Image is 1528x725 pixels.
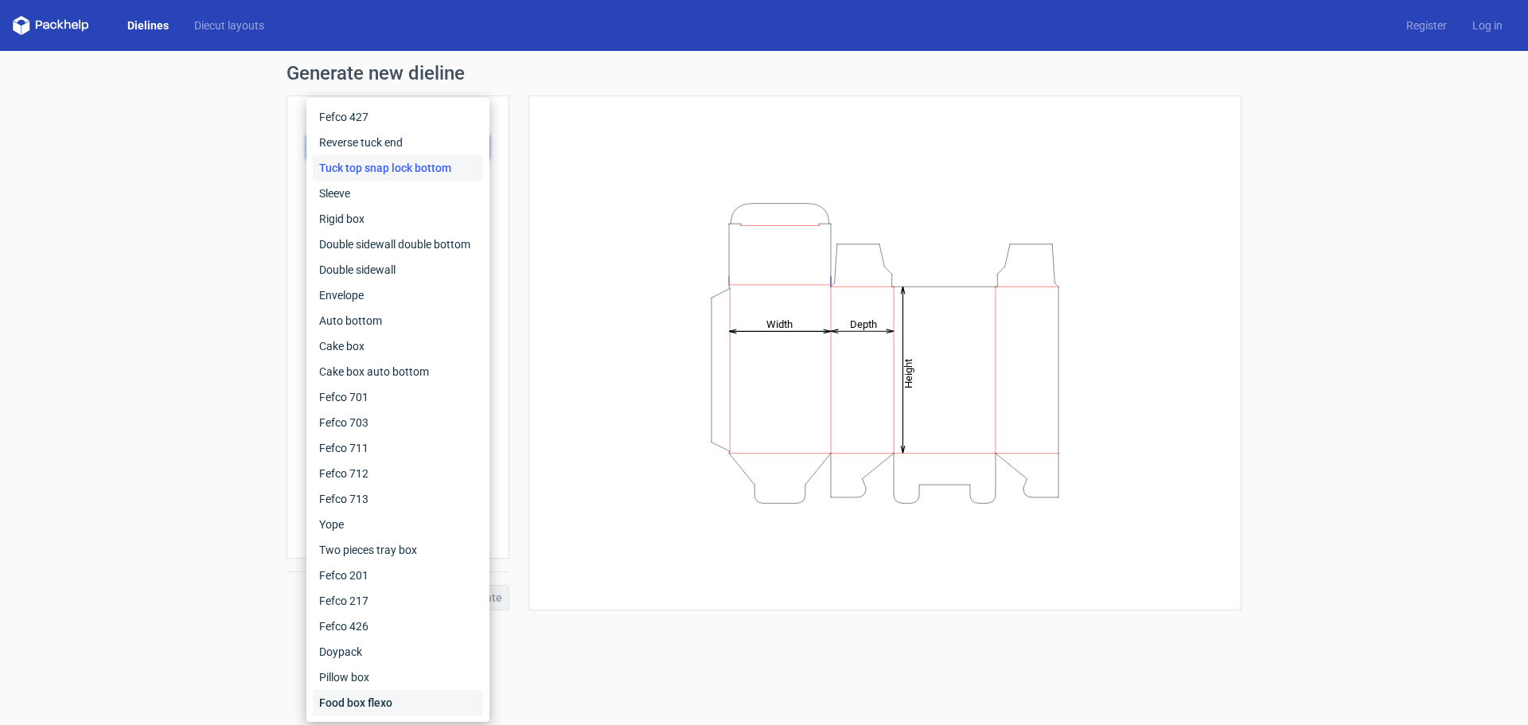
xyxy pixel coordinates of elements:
div: Reverse tuck end [313,130,483,155]
div: Fefco 426 [313,614,483,639]
div: Food box flexo [313,690,483,715]
div: Doypack [313,639,483,665]
a: Register [1394,18,1460,33]
div: Fefco 217 [313,588,483,614]
div: Fefco 703 [313,410,483,435]
a: Diecut layouts [181,18,277,33]
div: Auto bottom [313,308,483,333]
div: Envelope [313,283,483,308]
div: Double sidewall double bottom [313,232,483,257]
div: Fefco 712 [313,461,483,486]
div: Fefco 201 [313,563,483,588]
div: Two pieces tray box [313,537,483,563]
h1: Generate new dieline [286,64,1241,83]
tspan: Depth [850,318,877,329]
a: Dielines [115,18,181,33]
div: Fefco 701 [313,384,483,410]
div: Yope [313,512,483,537]
a: Log in [1460,18,1515,33]
div: Fefco 713 [313,486,483,512]
div: Sleeve [313,181,483,206]
div: Rigid box [313,206,483,232]
tspan: Height [902,358,914,388]
div: Double sidewall [313,257,483,283]
div: Tuck top snap lock bottom [313,155,483,181]
div: Cake box [313,333,483,359]
div: Pillow box [313,665,483,690]
div: Fefco 711 [313,435,483,461]
div: Fefco 427 [313,104,483,130]
tspan: Width [766,318,793,329]
div: Cake box auto bottom [313,359,483,384]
